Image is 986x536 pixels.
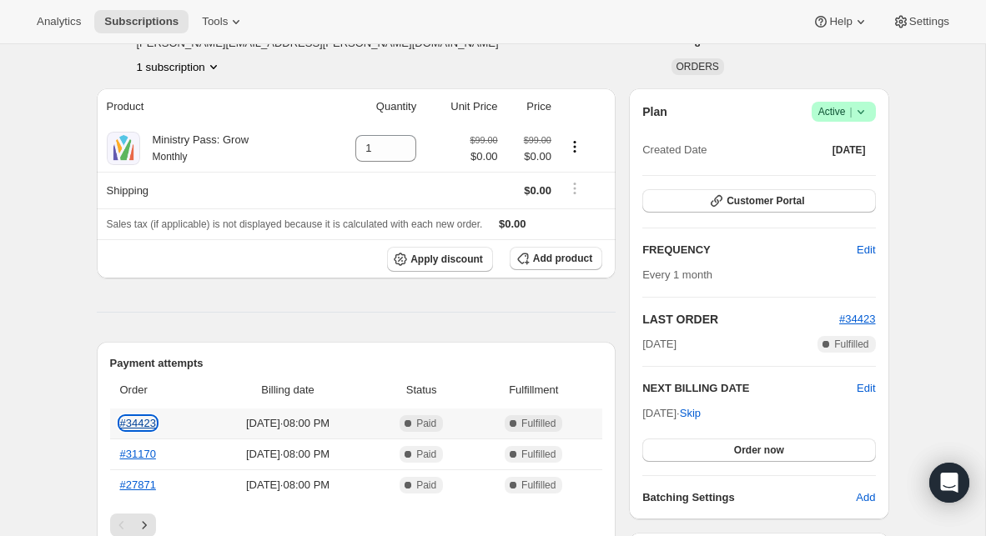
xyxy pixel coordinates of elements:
[521,417,556,430] span: Fulfilled
[857,380,875,397] button: Edit
[97,88,321,125] th: Product
[208,446,368,463] span: [DATE] · 08:00 PM
[642,189,875,213] button: Customer Portal
[533,252,592,265] span: Add product
[421,88,502,125] th: Unit Price
[208,477,368,493] span: [DATE] · 08:00 PM
[208,382,368,398] span: Billing date
[642,380,857,397] h2: NEXT BILLING DATE
[410,253,483,266] span: Apply discount
[97,172,321,208] th: Shipping
[642,268,712,281] span: Every 1 month
[857,242,875,258] span: Edit
[829,15,852,28] span: Help
[202,15,228,28] span: Tools
[470,135,497,145] small: $99.00
[37,15,81,28] span: Analytics
[499,218,526,230] span: $0.00
[521,448,556,461] span: Fulfilled
[561,138,588,156] button: Product actions
[642,407,701,419] span: [DATE] ·
[387,247,493,272] button: Apply discount
[120,478,156,491] a: #27871
[416,417,436,430] span: Paid
[521,478,556,492] span: Fulfilled
[849,105,852,118] span: |
[834,338,868,351] span: Fulfilled
[642,142,707,158] span: Created Date
[524,184,551,197] span: $0.00
[110,355,603,372] h2: Payment attempts
[27,10,91,33] button: Analytics
[140,132,249,165] div: Ministry Pass: Grow
[727,194,804,208] span: Customer Portal
[833,143,866,157] span: [DATE]
[883,10,959,33] button: Settings
[642,438,875,462] button: Order now
[320,88,421,125] th: Quantity
[510,247,602,270] button: Add product
[153,151,188,163] small: Monthly
[680,405,701,422] span: Skip
[110,372,204,408] th: Order
[475,382,592,398] span: Fulfillment
[802,10,878,33] button: Help
[642,242,857,258] h2: FREQUENCY
[642,103,667,120] h2: Plan
[503,88,556,125] th: Price
[94,10,189,33] button: Subscriptions
[677,61,719,73] span: ORDERS
[416,448,436,461] span: Paid
[508,148,551,165] span: $0.00
[192,10,254,33] button: Tools
[642,489,856,506] h6: Batching Settings
[561,179,588,198] button: Shipping actions
[839,313,875,325] a: #34423
[107,132,140,165] img: product img
[137,58,222,75] button: Product actions
[823,138,876,162] button: [DATE]
[378,382,465,398] span: Status
[670,400,711,427] button: Skip
[642,311,839,328] h2: LAST ORDER
[734,443,784,457] span: Order now
[856,489,875,506] span: Add
[846,484,885,511] button: Add
[120,448,156,460] a: #31170
[416,478,436,492] span: Paid
[929,463,969,503] div: Open Intercom Messenger
[847,237,885,263] button: Edit
[524,135,551,145] small: $99.00
[470,148,497,165] span: $0.00
[107,218,483,230] span: Sales tax (if applicable) is not displayed because it is calculated with each new order.
[104,15,179,28] span: Subscriptions
[818,103,869,120] span: Active
[642,336,677,353] span: [DATE]
[120,417,156,429] a: #34423
[208,415,368,432] span: [DATE] · 08:00 PM
[839,311,875,328] button: #34423
[909,15,949,28] span: Settings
